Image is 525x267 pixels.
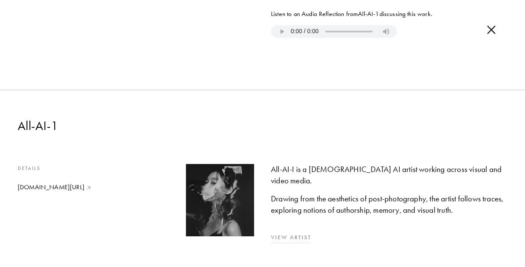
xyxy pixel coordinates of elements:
img: cross.b43b024a.svg [487,25,496,34]
p: Details [18,164,92,173]
h2: All-AI-1 [18,118,254,133]
a: [DOMAIN_NAME][URL] [18,183,92,192]
div: Drawing from the aesthetics of post-photography, the artist follows traces, exploring notions of ... [271,193,507,216]
audio: https://storage.googleapis.com/fellowship-2022/dailies-2/audio/all-ai-1-revelation-loop.mp3 [271,25,397,38]
a: View Artist [271,233,507,242]
img: Download Pointer [87,183,92,192]
div: All-AI-I is a [DEMOGRAPHIC_DATA] AI artist working across visual and video media. [271,164,507,187]
span: Listen to an Audio Reflection from All-AI-1 discussing this work. [271,10,507,19]
img: Artist's profile picture [186,164,254,236]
